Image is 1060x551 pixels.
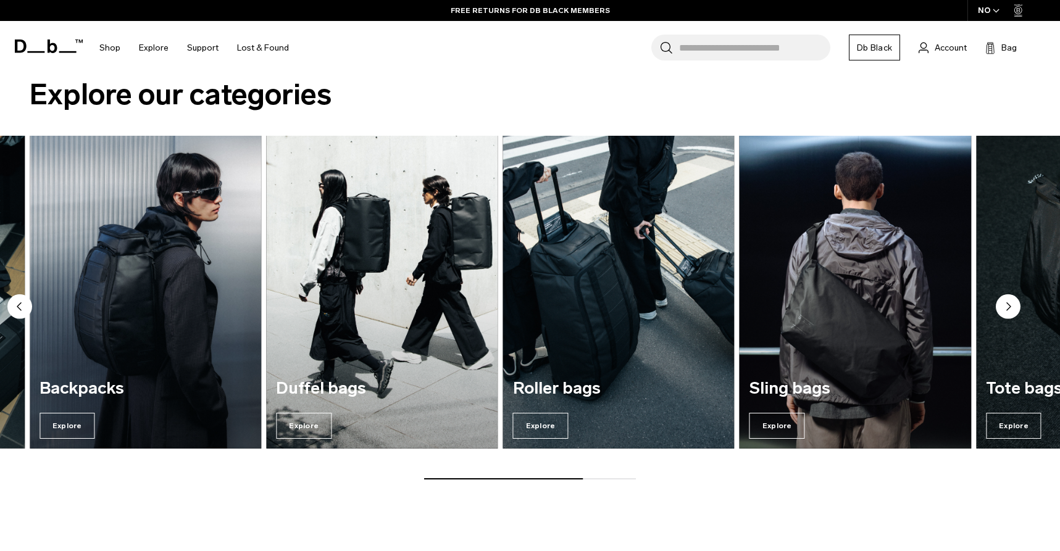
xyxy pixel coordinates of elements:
[139,26,169,70] a: Explore
[513,413,569,439] span: Explore
[40,379,251,398] h3: Backpacks
[740,136,971,449] div: 6 / 7
[451,5,610,16] a: FREE RETURNS FOR DB BLACK MEMBERS
[996,294,1020,321] button: Next slide
[90,21,298,75] nav: Main Navigation
[266,136,498,449] div: 4 / 7
[30,136,261,449] div: 3 / 7
[266,136,498,449] a: Duffel bags Explore
[7,294,32,321] button: Previous slide
[749,413,805,439] span: Explore
[935,41,967,54] span: Account
[276,413,332,439] span: Explore
[919,40,967,55] a: Account
[237,26,289,70] a: Lost & Found
[1001,41,1017,54] span: Bag
[99,26,120,70] a: Shop
[187,26,219,70] a: Support
[749,379,961,398] h3: Sling bags
[503,136,735,449] div: 5 / 7
[503,136,735,449] a: Roller bags Explore
[30,73,1030,117] h2: Explore our categories
[40,413,95,439] span: Explore
[513,379,725,398] h3: Roller bags
[849,35,900,60] a: Db Black
[986,413,1041,439] span: Explore
[276,379,488,398] h3: Duffel bags
[985,40,1017,55] button: Bag
[30,136,261,449] a: Backpacks Explore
